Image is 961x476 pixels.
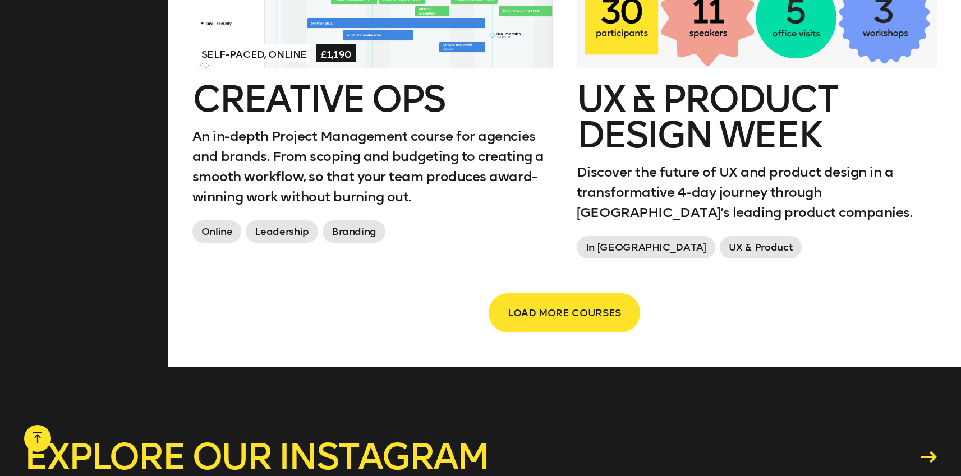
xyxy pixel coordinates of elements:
button: LOAD MORE COURSES [490,294,639,331]
span: UX & Product [720,236,802,258]
span: £1,190 [316,44,356,62]
h2: UX & Product Design Week [577,81,937,153]
span: Self-paced, Online [197,44,312,62]
span: In [GEOGRAPHIC_DATA] [577,236,715,258]
p: An in-depth Project Management course for agencies and brands. From scoping and budgeting to crea... [192,126,553,207]
span: Online [192,220,242,243]
a: Explore our instagram [24,439,937,475]
h2: Creative Ops [192,81,553,117]
span: Branding [323,220,385,243]
span: Leadership [246,220,318,243]
span: LOAD MORE COURSES [508,302,621,324]
p: Discover the future of UX and product design in a transformative 4-day journey through [GEOGRAPHI... [577,162,937,223]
